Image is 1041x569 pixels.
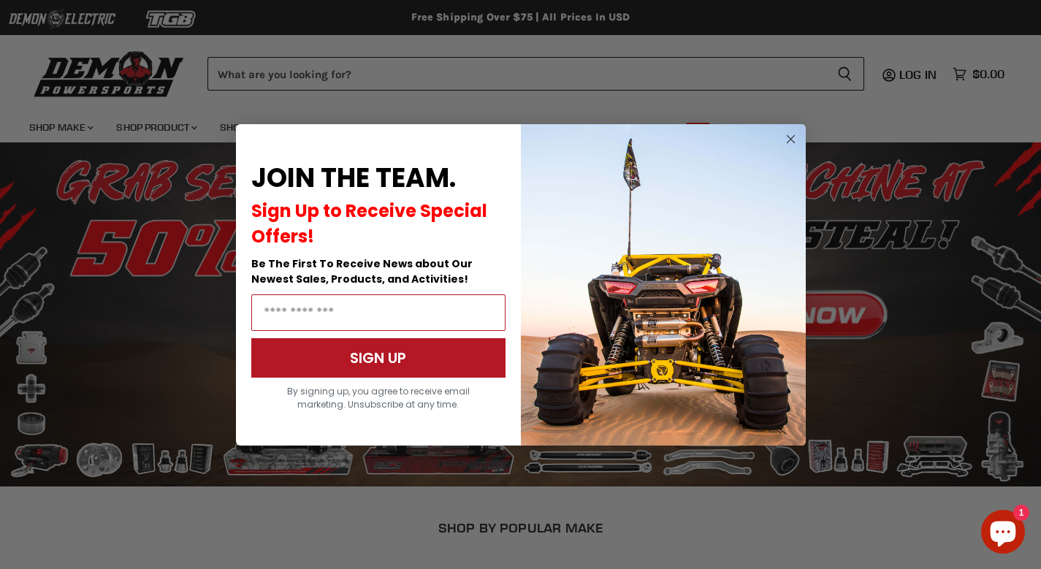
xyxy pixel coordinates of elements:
span: By signing up, you agree to receive email marketing. Unsubscribe at any time. [287,385,470,410]
button: Close dialog [782,130,800,148]
span: Be The First To Receive News about Our Newest Sales, Products, and Activities! [251,256,473,286]
img: a9095488-b6e7-41ba-879d-588abfab540b.jpeg [521,124,806,446]
span: Sign Up to Receive Special Offers! [251,199,487,248]
input: Email Address [251,294,506,331]
button: SIGN UP [251,338,506,378]
inbox-online-store-chat: Shopify online store chat [977,510,1029,557]
span: JOIN THE TEAM. [251,159,456,196]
